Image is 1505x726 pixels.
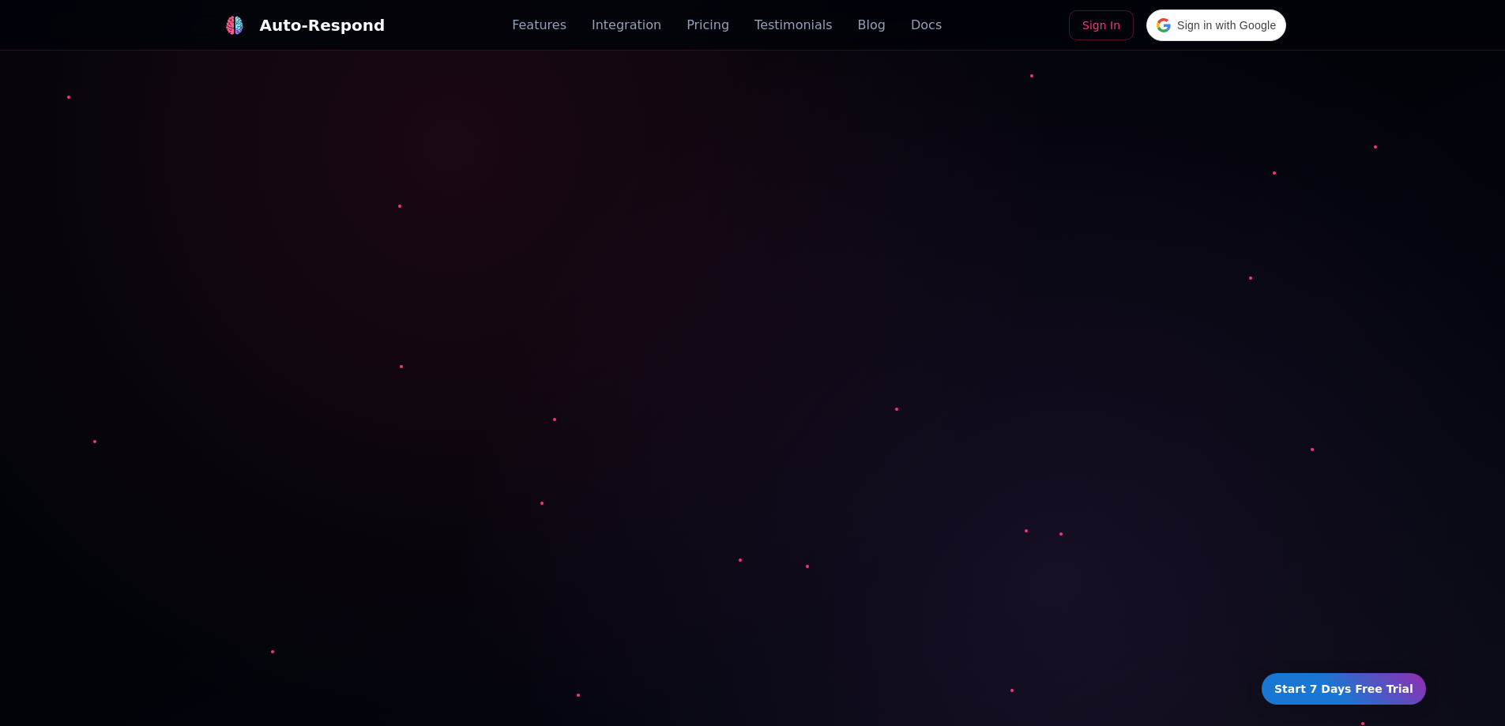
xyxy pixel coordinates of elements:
[225,16,244,35] img: logo.svg
[219,9,386,41] a: Auto-Respond
[592,16,661,35] a: Integration
[1177,17,1276,34] span: Sign in with Google
[687,16,729,35] a: Pricing
[1146,9,1286,41] div: Sign in with Google
[1262,673,1426,705] a: Start 7 Days Free Trial
[1069,10,1134,40] a: Sign In
[858,16,886,35] a: Blog
[911,16,942,35] a: Docs
[512,16,566,35] a: Features
[754,16,833,35] a: Testimonials
[260,14,386,36] div: Auto-Respond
